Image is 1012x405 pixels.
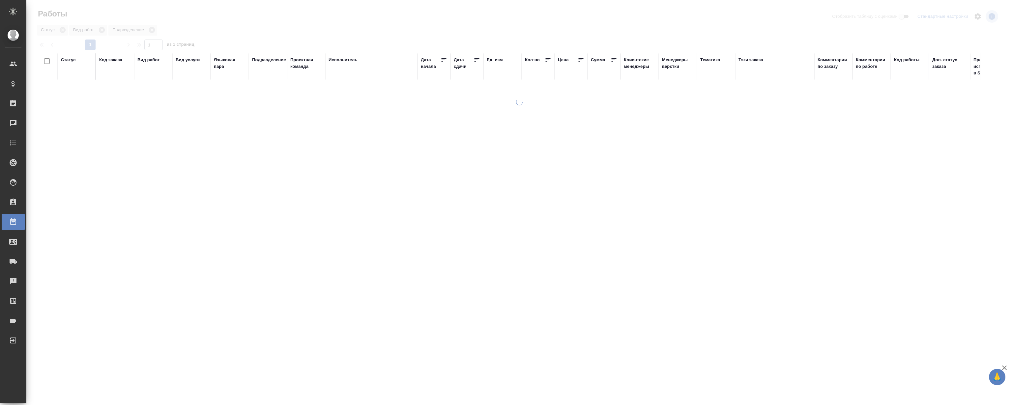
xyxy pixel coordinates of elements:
[137,57,160,63] div: Вид работ
[558,57,569,63] div: Цена
[421,57,441,70] div: Дата начала
[856,57,887,70] div: Комментарии по работе
[454,57,474,70] div: Дата сдачи
[738,57,763,63] div: Тэги заказа
[487,57,503,63] div: Ед. изм
[662,57,694,70] div: Менеджеры верстки
[290,57,322,70] div: Проектная команда
[989,369,1005,385] button: 🙏
[973,57,1003,76] div: Прогресс исполнителя в SC
[932,57,967,70] div: Доп. статус заказа
[329,57,358,63] div: Исполнитель
[214,57,246,70] div: Языковая пара
[61,57,76,63] div: Статус
[818,57,849,70] div: Комментарии по заказу
[591,57,605,63] div: Сумма
[99,57,122,63] div: Код заказа
[992,370,1003,384] span: 🙏
[525,57,540,63] div: Кол-во
[700,57,720,63] div: Тематика
[176,57,200,63] div: Вид услуги
[894,57,919,63] div: Код работы
[624,57,655,70] div: Клиентские менеджеры
[252,57,286,63] div: Подразделение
